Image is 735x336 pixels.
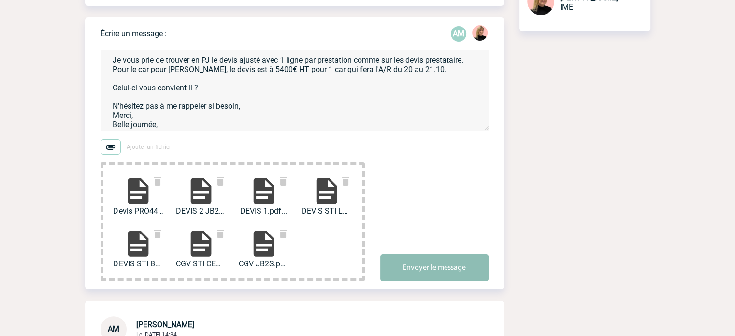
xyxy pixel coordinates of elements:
span: CGV STI CENTRE.pdf... [176,259,226,268]
span: DEVIS STI La Chappel... [302,206,352,216]
span: DEVIS 1.pdf... [239,206,289,216]
span: Ajouter un fichier [127,144,171,150]
img: delete.svg [152,228,163,240]
button: Envoyer le message [380,254,489,281]
span: [PERSON_NAME] [136,320,194,329]
p: Écrire un message : [101,29,167,38]
img: file-document.svg [123,175,154,206]
img: delete.svg [152,175,163,187]
span: IME [560,2,573,12]
span: DEVIS 2 JB2S - VERSA... [176,206,226,216]
img: delete.svg [277,228,289,240]
img: file-document.svg [248,175,279,206]
span: DEVIS STI Bourges - ... [113,259,163,268]
span: Devis PRO449698 KNDS... [113,206,163,216]
img: delete.svg [215,175,226,187]
img: file-document.svg [311,175,342,206]
span: AM [108,324,119,334]
img: 131233-0.png [472,25,488,41]
img: file-document.svg [248,228,279,259]
p: AM [451,26,466,42]
span: CGV JB2S.pdf... [239,259,289,268]
div: Estelle PERIOU [472,25,488,43]
img: file-document.svg [123,228,154,259]
img: delete.svg [215,228,226,240]
img: delete.svg [277,175,289,187]
img: delete.svg [340,175,351,187]
img: file-document.svg [186,175,216,206]
img: file-document.svg [186,228,216,259]
div: Aurélie MORO [451,26,466,42]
